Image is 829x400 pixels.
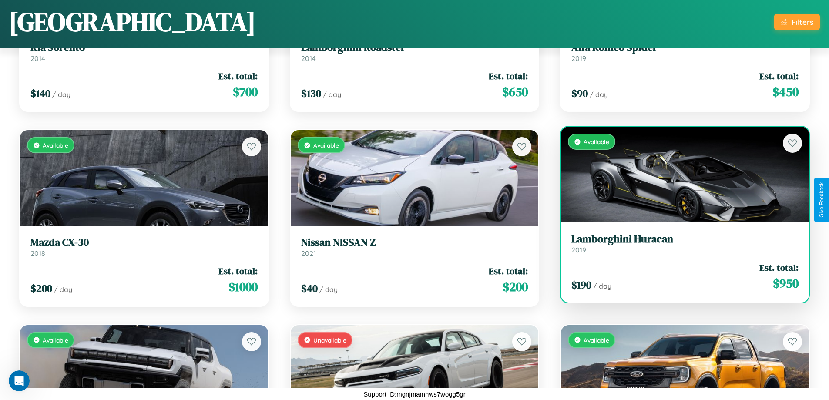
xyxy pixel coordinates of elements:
[54,285,72,294] span: / day
[301,236,528,249] h3: Nissan NISSAN Z
[301,249,316,258] span: 2021
[759,70,799,82] span: Est. total:
[233,83,258,101] span: $ 700
[584,336,609,344] span: Available
[571,278,591,292] span: $ 190
[30,281,52,296] span: $ 200
[313,141,339,149] span: Available
[571,41,799,63] a: Alfa Romeo Spider2019
[9,370,30,391] iframe: Intercom live chat
[502,83,528,101] span: $ 650
[792,17,813,27] div: Filters
[593,282,611,290] span: / day
[772,83,799,101] span: $ 450
[590,90,608,99] span: / day
[52,90,70,99] span: / day
[819,182,825,218] div: Give Feedback
[301,236,528,258] a: Nissan NISSAN Z2021
[43,141,68,149] span: Available
[30,236,258,258] a: Mazda CX-302018
[313,336,346,344] span: Unavailable
[489,265,528,277] span: Est. total:
[571,233,799,245] h3: Lamborghini Huracan
[774,14,820,30] button: Filters
[218,265,258,277] span: Est. total:
[30,54,45,63] span: 2014
[9,4,256,40] h1: [GEOGRAPHIC_DATA]
[759,261,799,274] span: Est. total:
[218,70,258,82] span: Est. total:
[323,90,341,99] span: / day
[503,278,528,296] span: $ 200
[571,86,588,101] span: $ 90
[30,249,45,258] span: 2018
[571,54,586,63] span: 2019
[228,278,258,296] span: $ 1000
[301,281,318,296] span: $ 40
[30,41,258,63] a: Kia Sorento2014
[30,86,50,101] span: $ 140
[301,54,316,63] span: 2014
[489,70,528,82] span: Est. total:
[363,388,465,400] p: Support ID: mgnjmamhws7wogg5gr
[301,41,528,63] a: Lamborghini Roadster2014
[30,236,258,249] h3: Mazda CX-30
[571,233,799,254] a: Lamborghini Huracan2019
[584,138,609,145] span: Available
[571,245,586,254] span: 2019
[319,285,338,294] span: / day
[43,336,68,344] span: Available
[301,86,321,101] span: $ 130
[773,275,799,292] span: $ 950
